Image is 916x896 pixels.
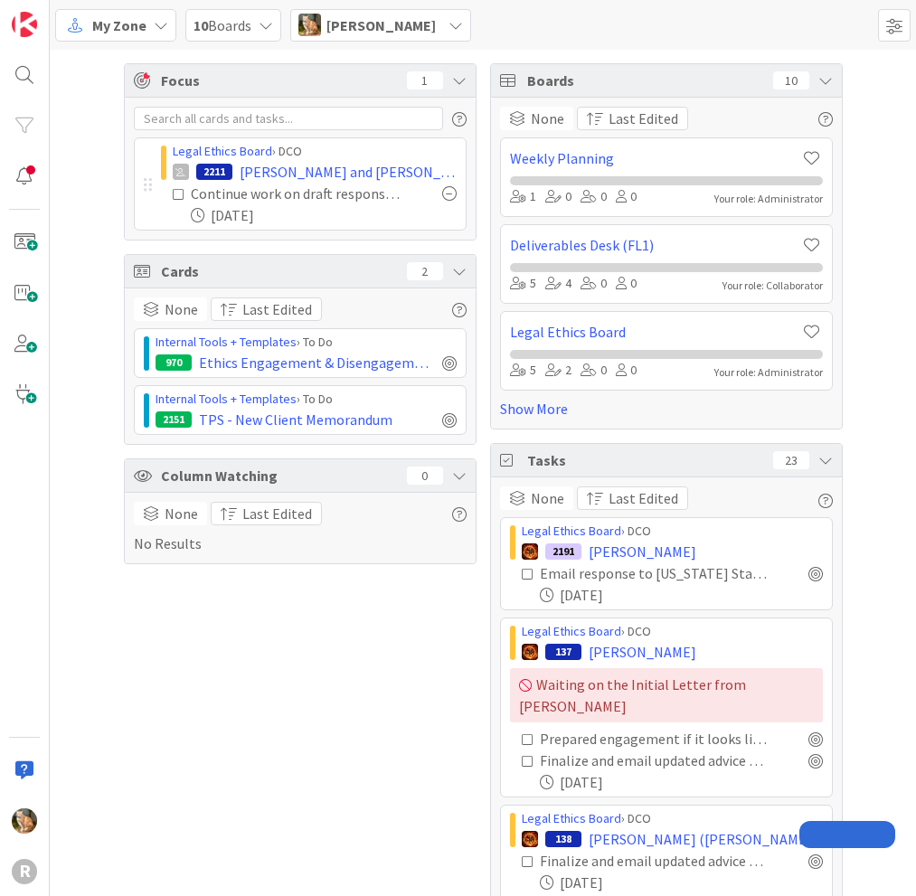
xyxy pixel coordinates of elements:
span: Boards [194,14,251,36]
span: Column Watching [161,465,398,486]
span: None [165,298,198,320]
span: Boards [527,70,764,91]
div: Your role: Collaborator [722,278,823,294]
div: 0 [616,187,637,207]
a: Internal Tools + Templates [156,334,297,350]
button: Last Edited [211,297,322,321]
div: 137 [545,644,581,660]
div: 2 [407,262,443,280]
div: 2151 [156,411,192,428]
span: None [531,108,564,129]
button: Last Edited [211,502,322,525]
span: [PERSON_NAME] ([PERSON_NAME]) [589,828,817,850]
div: 0 [581,361,607,381]
div: 23 [773,451,809,469]
div: Continue work on draft response due to OSBAR 8/14 [191,183,402,204]
input: Search all cards and tasks... [134,107,443,130]
span: Last Edited [609,487,678,509]
div: 0 [581,187,607,207]
div: 0 [581,274,607,294]
div: 138 [545,831,581,847]
span: Last Edited [242,298,312,320]
button: Last Edited [577,107,688,130]
a: Deliverables Desk (FL1) [510,234,801,256]
div: R [12,859,37,884]
span: My Zone [92,14,146,36]
div: Email response to [US_STATE] State Bar [540,562,769,584]
div: 2211 [196,164,232,180]
a: Internal Tools + Templates [156,391,297,407]
span: [PERSON_NAME] [589,541,696,562]
div: 0 [545,187,571,207]
img: TR [522,831,538,847]
span: [PERSON_NAME] [326,14,436,36]
span: None [165,503,198,524]
a: Legal Ethics Board [522,623,621,639]
div: Finalize and email updated advice engagement letter [540,750,769,771]
span: Last Edited [609,108,678,129]
button: Last Edited [577,486,688,510]
div: 0 [407,467,443,485]
div: 0 [616,361,637,381]
a: Legal Ethics Board [510,321,801,343]
a: Legal Ethics Board [173,143,272,159]
div: 10 [773,71,809,90]
span: TPS - New Client Memorandum [199,409,392,430]
div: 970 [156,354,192,371]
div: › DCO [522,522,823,541]
span: None [531,487,564,509]
b: 10 [194,16,208,34]
span: [PERSON_NAME] [589,641,696,663]
img: SB [298,14,321,36]
a: Weekly Planning [510,147,801,169]
div: [DATE] [540,872,823,893]
img: SB [12,808,37,834]
div: › To Do [156,333,457,352]
div: › To Do [156,390,457,409]
div: Your role: Administrator [714,364,823,381]
img: TR [522,543,538,560]
img: TR [522,644,538,660]
div: Prepared engagement if it looks like we will be representing him in this matter. [540,728,769,750]
span: Last Edited [242,503,312,524]
div: › DCO [522,622,823,641]
a: Legal Ethics Board [522,810,621,826]
div: [DATE] [191,204,457,226]
a: Show More [500,398,833,420]
div: 0 [616,274,637,294]
div: 5 [510,361,536,381]
div: › DCO [522,809,823,828]
span: Focus [161,70,392,91]
div: Finalize and email updated advice engagement letter [540,850,769,872]
div: [DATE] [540,584,823,606]
div: 1 [407,71,443,90]
div: 2 [545,361,571,381]
span: Cards [161,260,398,282]
div: Your role: Administrator [714,191,823,207]
span: Ethics Engagement & Disengagement Letters Update [199,352,435,373]
div: 2191 [545,543,581,560]
div: 5 [510,274,536,294]
div: 4 [545,274,571,294]
span: Tasks [527,449,764,471]
div: Waiting on the Initial Letter from [PERSON_NAME] [510,668,823,722]
a: Legal Ethics Board [522,523,621,539]
div: › DCO [173,142,457,161]
div: 1 [510,187,536,207]
img: Visit kanbanzone.com [12,12,37,37]
span: [PERSON_NAME] and [PERSON_NAME] [240,161,457,183]
div: No Results [134,502,467,554]
div: [DATE] [540,771,823,793]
